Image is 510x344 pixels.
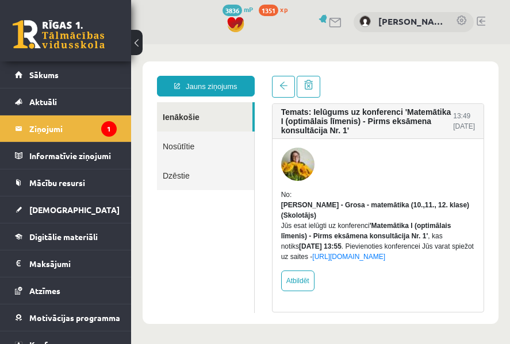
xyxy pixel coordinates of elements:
[15,115,117,142] a: Ziņojumi1
[29,177,85,188] span: Mācību resursi
[29,142,117,169] legend: Informatīvie ziņojumi
[15,61,117,88] a: Sākums
[26,87,123,117] a: Nosūtītie
[259,5,278,16] span: 1351
[29,115,117,142] legend: Ziņojumi
[378,15,444,28] a: [PERSON_NAME]
[150,103,183,137] img: Laima Tukāne - Grosa - matemātika (10.,11., 12. klase)
[29,285,60,296] span: Atzīmes
[29,231,98,242] span: Digitālie materiāli
[168,198,210,206] b: [DATE] 13:55
[181,208,254,217] a: [URL][DOMAIN_NAME]
[15,88,117,115] a: Aktuāli
[15,277,117,304] a: Atzīmes
[244,5,253,14] span: mP
[223,5,242,16] span: 3836
[15,223,117,250] a: Digitālie materiāli
[150,176,344,218] div: Jūs esat ielūgti uz konferenci , kas notiks . Pievienoties konferencei Jūs varat spiežot uz saites -
[26,58,121,87] a: Ienākošie
[29,250,117,277] legend: Maksājumi
[29,204,120,215] span: [DEMOGRAPHIC_DATA]
[322,67,344,87] div: 13:49 [DATE]
[15,250,117,277] a: Maksājumi
[15,169,117,196] a: Mācību resursi
[280,5,287,14] span: xp
[150,157,338,175] strong: [PERSON_NAME] - Grosa - matemātika (10.,11., 12. klase) (Skolotājs)
[26,117,123,146] a: Dzēstie
[359,16,371,27] img: Amanda Lorberga
[15,196,117,223] a: [DEMOGRAPHIC_DATA]
[150,226,183,247] a: Atbildēt
[26,32,124,52] a: Jauns ziņojums
[13,20,105,49] a: Rīgas 1. Tālmācības vidusskola
[29,312,120,323] span: Motivācijas programma
[15,304,117,331] a: Motivācijas programma
[150,63,323,91] h4: Temats: Ielūgums uz konferenci 'Matemātika I (optimālais līmenis) - Pirms eksāmena konsultācija N...
[29,69,59,80] span: Sākums
[223,5,253,14] a: 3836 mP
[259,5,293,14] a: 1351 xp
[101,121,117,137] i: 1
[150,145,344,156] div: No:
[15,142,117,169] a: Informatīvie ziņojumi
[29,96,57,107] span: Aktuāli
